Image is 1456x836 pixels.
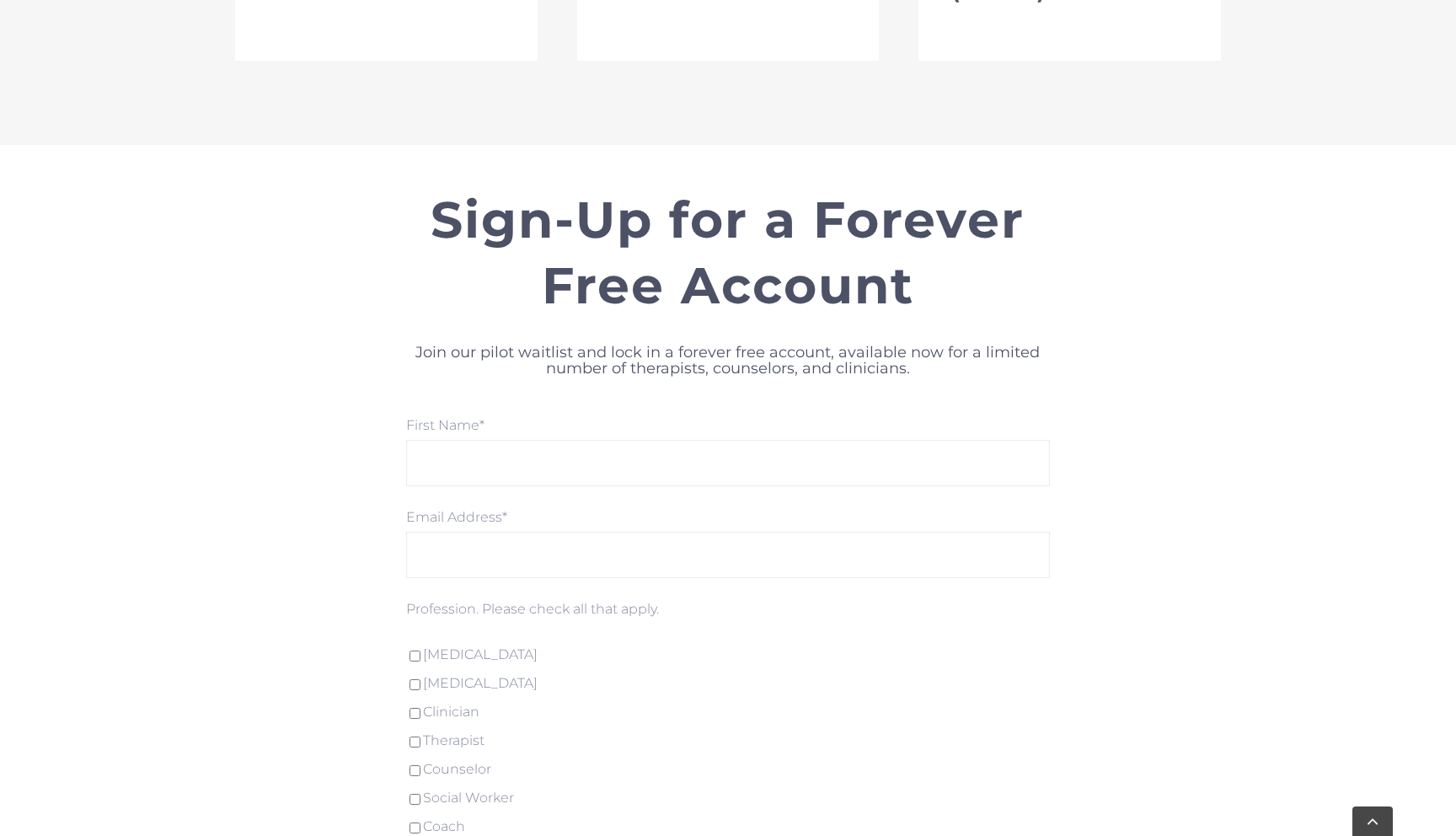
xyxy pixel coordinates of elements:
div: [MEDICAL_DATA] [406,669,1050,698]
div: [MEDICAL_DATA] [406,640,1050,669]
div: Social Worker [406,784,1050,812]
div: Clinician [406,698,1050,726]
label: Profession. Please check all that apply. [406,601,659,617]
label: First Name* [406,417,484,433]
div: Counselor [406,755,1050,784]
p: Join our pilot waitlist and lock in a forever free account, available now for a limited number of... [406,345,1050,378]
label: Email Address* [406,509,507,525]
div: Therapist [406,726,1050,755]
h2: Sign-Up for a Forever Free Account [406,187,1050,319]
